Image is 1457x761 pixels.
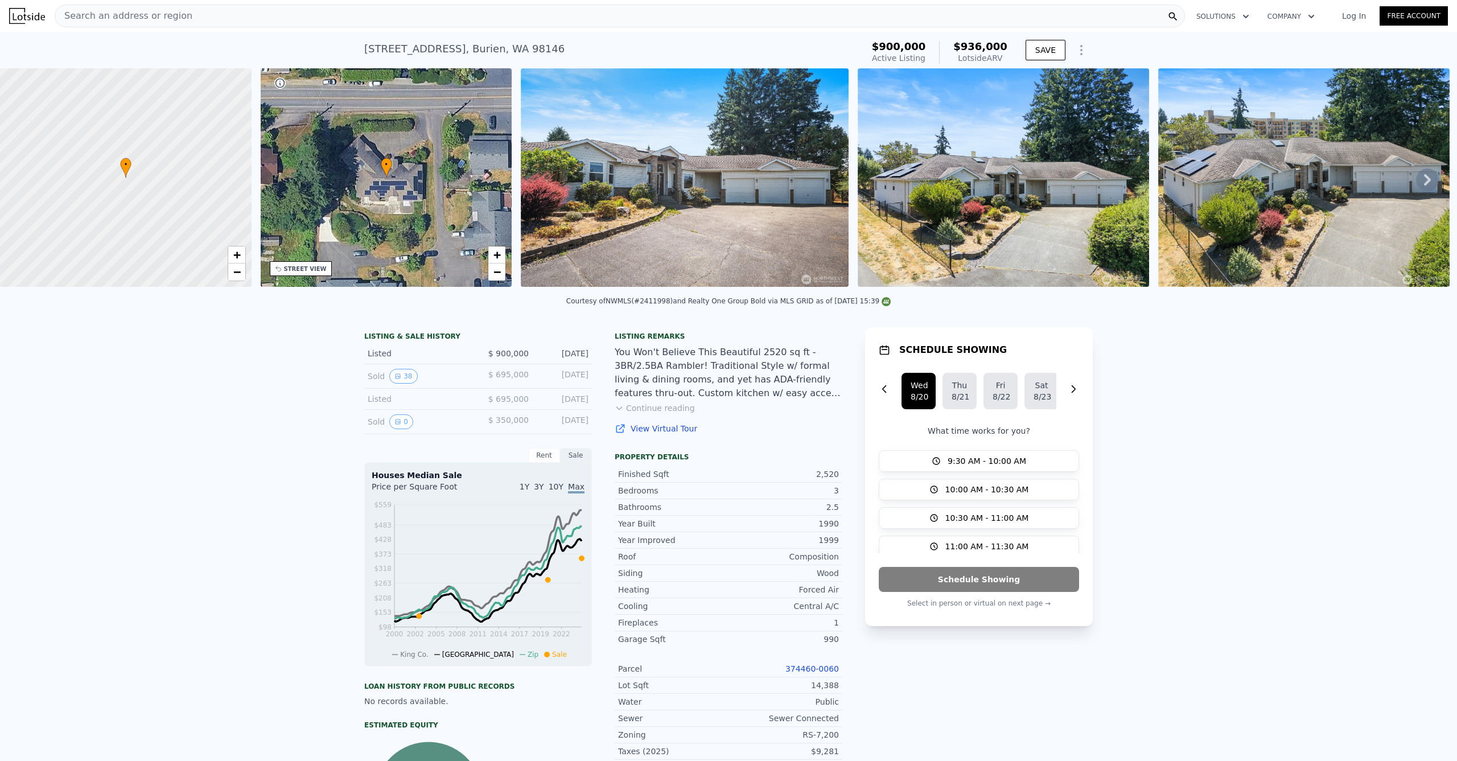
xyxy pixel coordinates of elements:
tspan: 2022 [553,630,570,638]
div: Listing remarks [615,332,842,341]
h1: SCHEDULE SHOWING [899,343,1007,357]
div: Bedrooms [618,485,728,496]
tspan: 2008 [448,630,466,638]
span: 1Y [520,482,529,491]
tspan: 2019 [532,630,549,638]
div: Zoning [618,729,728,741]
div: Taxes (2025) [618,746,728,757]
span: • [381,159,392,170]
div: 8/21 [952,391,968,402]
div: Composition [728,551,839,562]
span: $ 350,000 [488,416,529,425]
div: Bathrooms [618,501,728,513]
p: Select in person or virtual on next page → [879,597,1079,610]
button: 10:30 AM - 11:00 AM [879,507,1079,529]
div: [DATE] [538,348,588,359]
div: Houses Median Sale [372,470,585,481]
a: 374460-0060 [785,664,839,673]
img: Lotside [9,8,45,24]
div: Water [618,696,728,707]
div: Year Improved [618,534,728,546]
div: 1990 [728,518,839,529]
a: Log In [1328,10,1380,22]
tspan: 2014 [490,630,508,638]
div: Parcel [618,663,728,674]
div: Year Built [618,518,728,529]
span: 10Y [549,482,563,491]
div: STREET VIEW [284,265,327,273]
span: $900,000 [872,40,926,52]
button: Sat8/23 [1024,373,1059,409]
div: • [381,158,392,178]
tspan: 2017 [511,630,529,638]
img: Sale: 167244975 Parcel: 98022008 [858,68,1149,287]
tspan: $153 [374,608,392,616]
div: 14,388 [728,680,839,691]
div: Thu [952,380,968,391]
span: • [120,159,131,170]
div: [STREET_ADDRESS] , Burien , WA 98146 [364,41,565,57]
a: Zoom in [488,246,505,264]
tspan: 2002 [406,630,424,638]
div: Cooling [618,600,728,612]
span: [GEOGRAPHIC_DATA] [442,651,514,659]
div: 8/20 [911,391,927,402]
span: Max [568,482,585,493]
div: 3 [728,485,839,496]
a: Zoom out [488,264,505,281]
span: − [233,265,240,279]
div: Lot Sqft [618,680,728,691]
div: [DATE] [538,414,588,429]
div: 1 [728,617,839,628]
a: Zoom in [228,246,245,264]
div: No records available. [364,696,592,707]
div: Public [728,696,839,707]
div: Wed [911,380,927,391]
div: Forced Air [728,584,839,595]
span: Zip [528,651,538,659]
div: 2.5 [728,501,839,513]
div: Sold [368,369,469,384]
button: Continue reading [615,402,695,414]
button: View historical data [389,414,413,429]
tspan: $98 [378,623,392,631]
div: Rent [528,448,560,463]
a: Zoom out [228,264,245,281]
span: + [493,248,501,262]
div: Courtesy of NWMLS (#2411998) and Realty One Group Bold via MLS GRID as of [DATE] 15:39 [566,297,891,305]
tspan: $373 [374,550,392,558]
p: What time works for you? [879,425,1079,437]
span: $ 900,000 [488,349,529,358]
div: • [120,158,131,178]
img: NWMLS Logo [882,297,891,306]
span: 3Y [534,482,544,491]
div: 8/22 [993,391,1009,402]
button: 11:00 AM - 11:30 AM [879,536,1079,557]
div: Finished Sqft [618,468,728,480]
div: Sat [1034,380,1049,391]
span: 11:00 AM - 11:30 AM [945,541,1029,552]
button: 9:30 AM - 10:00 AM [879,450,1079,472]
tspan: $208 [374,594,392,602]
div: Listed [368,348,469,359]
tspan: $559 [374,501,392,509]
button: Thu8/21 [942,373,977,409]
button: View historical data [389,369,417,384]
div: Roof [618,551,728,562]
button: Solutions [1187,6,1258,27]
div: $9,281 [728,746,839,757]
tspan: $483 [374,521,392,529]
div: RS-7,200 [728,729,839,741]
tspan: $263 [374,579,392,587]
div: 1999 [728,534,839,546]
div: You Won't Believe This Beautiful 2520 sq ft - 3BR/2.5BA Rambler! Traditional Style w/ formal livi... [615,345,842,400]
button: Schedule Showing [879,567,1079,592]
div: Fri [993,380,1009,391]
tspan: 2011 [469,630,487,638]
tspan: 2000 [386,630,404,638]
img: Sale: 167244975 Parcel: 98022008 [1158,68,1450,287]
span: 10:30 AM - 11:00 AM [945,512,1029,524]
div: Lotside ARV [953,52,1007,64]
div: Central A/C [728,600,839,612]
div: Listed [368,393,469,405]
